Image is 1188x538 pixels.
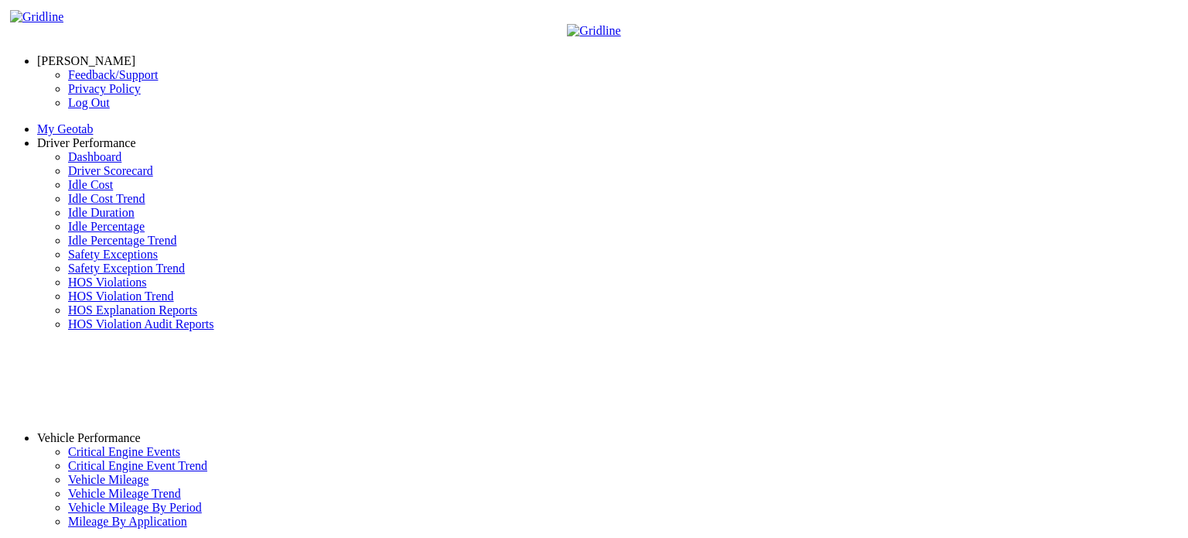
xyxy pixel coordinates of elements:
a: Vehicle Mileage [68,473,148,486]
a: Safety Exception Trend [68,262,185,275]
a: HOS Violation Audit Reports [68,317,214,331]
a: HOS Violation Trend [68,290,174,303]
a: Safety Exceptions [68,248,158,261]
a: Critical Engine Events [68,445,180,458]
a: Driver Performance [37,136,136,149]
a: Critical Engine Event Trend [68,459,207,472]
a: Vehicle Mileage Trend [68,487,181,500]
a: Vehicle Mileage By Period [68,501,202,514]
a: Driver Scorecard [68,164,153,177]
a: My Geotab [37,122,93,135]
a: Log Out [68,96,110,109]
a: Privacy Policy [68,82,141,95]
a: Idle Cost Trend [68,192,145,205]
a: Vehicle Performance [37,431,141,444]
a: Idle Percentage Trend [68,234,176,247]
a: Mileage By Application [68,515,187,528]
a: HOS Violations [68,276,146,289]
a: Idle Percentage [68,220,145,233]
a: Idle Duration [68,206,135,219]
img: Gridline [10,10,63,24]
a: Dashboard [68,150,121,163]
img: Gridline [567,24,620,38]
a: Idle Cost [68,178,113,191]
a: [PERSON_NAME] [37,54,135,67]
a: Feedback/Support [68,68,158,81]
a: HOS Explanation Reports [68,303,197,317]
